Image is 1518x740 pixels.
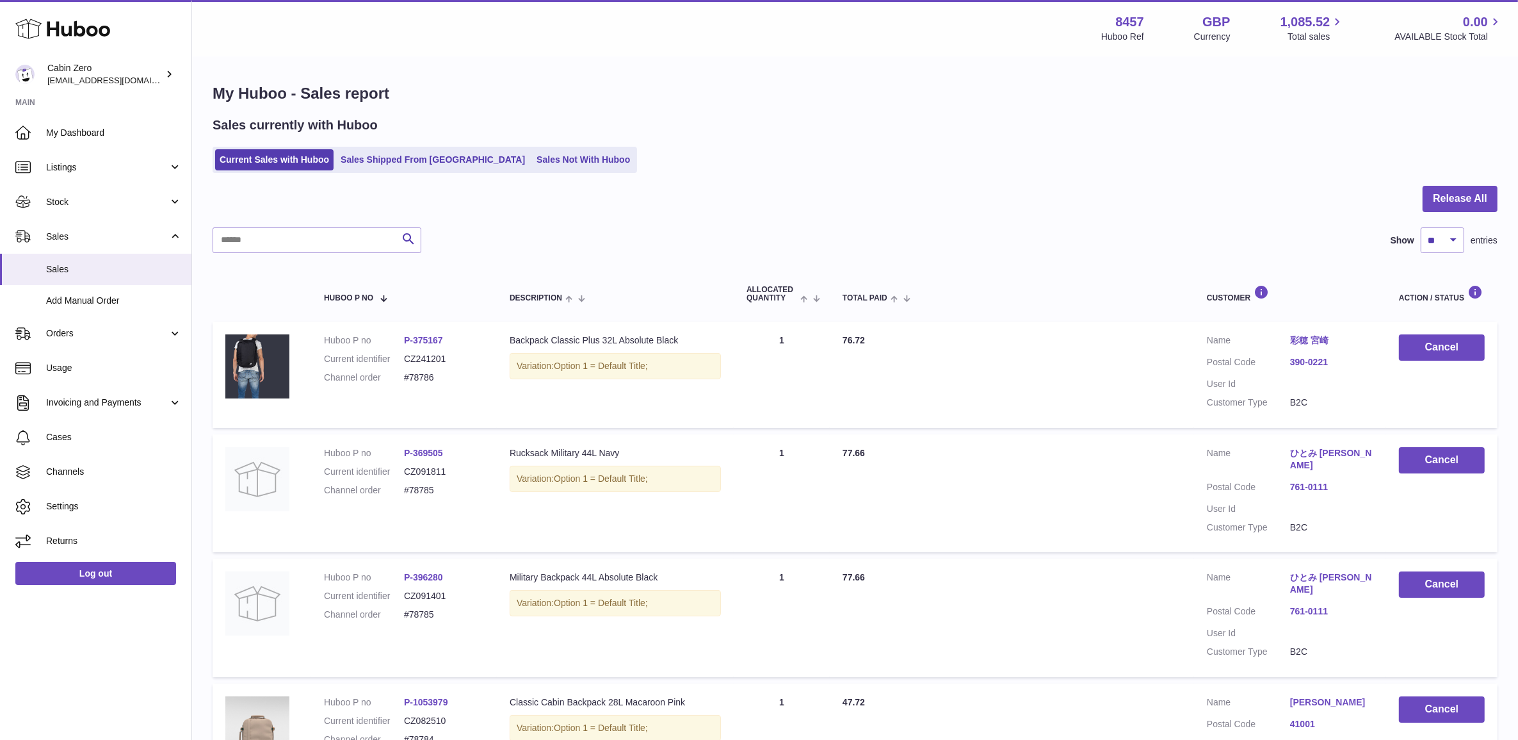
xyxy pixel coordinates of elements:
a: 1,085.52 Total sales [1280,13,1345,43]
span: Cases [46,431,182,443]
dt: Huboo P no [324,334,404,347]
div: Cabin Zero [47,62,163,86]
dd: CZ082510 [404,715,484,727]
dt: Name [1207,696,1290,712]
button: Cancel [1399,447,1485,473]
dt: User Id [1207,378,1290,390]
span: Channels [46,466,182,478]
dd: #78785 [404,484,484,497]
span: Settings [46,500,182,513]
td: 1 [734,559,830,677]
span: My Dashboard [46,127,182,139]
div: Variation: [510,590,721,616]
span: Description [510,294,562,302]
dd: CZ241201 [404,353,484,365]
a: 41001 [1290,718,1373,730]
dt: Name [1207,334,1290,350]
dd: CZ091401 [404,590,484,602]
dt: Name [1207,571,1290,599]
span: 77.66 [843,448,865,458]
span: Total paid [843,294,887,302]
div: Military Backpack 44L Absolute Black [510,571,721,584]
img: no-photo.jpg [225,571,289,636]
label: Show [1391,234,1414,247]
dt: Postal Code [1207,481,1290,497]
button: Cancel [1399,334,1485,361]
span: Stock [46,196,168,208]
div: Classic Cabin Backpack 28L Macaroon Pink [510,696,721,709]
dt: Huboo P no [324,447,404,459]
span: 0.00 [1463,13,1488,31]
a: P-369505 [404,448,443,458]
td: 1 [734,322,830,428]
span: Option 1 = Default Title; [554,473,648,484]
img: cabinzero-classic-plus-absolute-black21_6abadc6f-c464-4ba3-a804-4fceee39444f.jpg [225,334,289,399]
a: 761-0111 [1290,605,1373,618]
a: P-375167 [404,335,443,345]
dt: Huboo P no [324,696,404,709]
span: Listings [46,161,168,174]
span: 76.72 [843,335,865,345]
dt: Customer Type [1207,522,1290,534]
span: Orders [46,327,168,340]
dd: #78785 [404,609,484,621]
a: P-1053979 [404,697,448,707]
span: AVAILABLE Stock Total [1394,31,1503,43]
dt: Huboo P no [324,571,404,584]
span: Usage [46,362,182,374]
a: ひとみ [PERSON_NAME] [1290,571,1373,596]
span: Option 1 = Default Title; [554,598,648,608]
div: Variation: [510,353,721,379]
img: internalAdmin-8457@internal.huboo.com [15,65,35,84]
span: Total sales [1288,31,1344,43]
a: [PERSON_NAME] [1290,696,1373,709]
strong: 8457 [1115,13,1144,31]
a: 彩穂 宮崎 [1290,334,1373,347]
span: 77.66 [843,572,865,582]
span: [EMAIL_ADDRESS][DOMAIN_NAME] [47,75,188,85]
dt: Name [1207,447,1290,475]
span: Option 1 = Default Title; [554,361,648,371]
a: P-396280 [404,572,443,582]
div: Action / Status [1399,285,1485,302]
div: Variation: [510,466,721,492]
a: 761-0111 [1290,481,1373,493]
span: Option 1 = Default Title; [554,723,648,733]
a: ひとみ [PERSON_NAME] [1290,447,1373,472]
dt: User Id [1207,627,1290,639]
span: Huboo P no [324,294,373,302]
span: Sales [46,231,168,243]
a: Sales Shipped From [GEOGRAPHIC_DATA] [336,149,529,170]
h1: My Huboo - Sales report [213,83,1498,104]
dd: B2C [1290,397,1373,409]
dt: Current identifier [324,715,404,727]
dt: Current identifier [324,466,404,478]
a: Log out [15,562,176,585]
dd: CZ091811 [404,466,484,478]
dt: Channel order [324,609,404,621]
div: Customer [1207,285,1373,302]
span: Returns [46,535,182,547]
a: 390-0221 [1290,356,1373,368]
span: Sales [46,263,182,275]
strong: GBP [1202,13,1230,31]
span: Add Manual Order [46,295,182,307]
span: 1,085.52 [1280,13,1330,31]
div: Backpack Classic Plus 32L Absolute Black [510,334,721,347]
dt: Current identifier [324,353,404,365]
button: Release All [1423,186,1498,212]
button: Cancel [1399,696,1485,723]
dd: #78786 [404,372,484,384]
span: entries [1471,234,1498,247]
dt: Postal Code [1207,356,1290,372]
dt: Current identifier [324,590,404,602]
dt: Channel order [324,484,404,497]
dd: B2C [1290,522,1373,534]
dt: Customer Type [1207,646,1290,658]
div: Huboo Ref [1101,31,1144,43]
span: ALLOCATED Quantity [747,286,797,302]
a: 0.00 AVAILABLE Stock Total [1394,13,1503,43]
td: 1 [734,434,830,552]
div: Currency [1194,31,1231,43]
img: no-photo.jpg [225,447,289,511]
